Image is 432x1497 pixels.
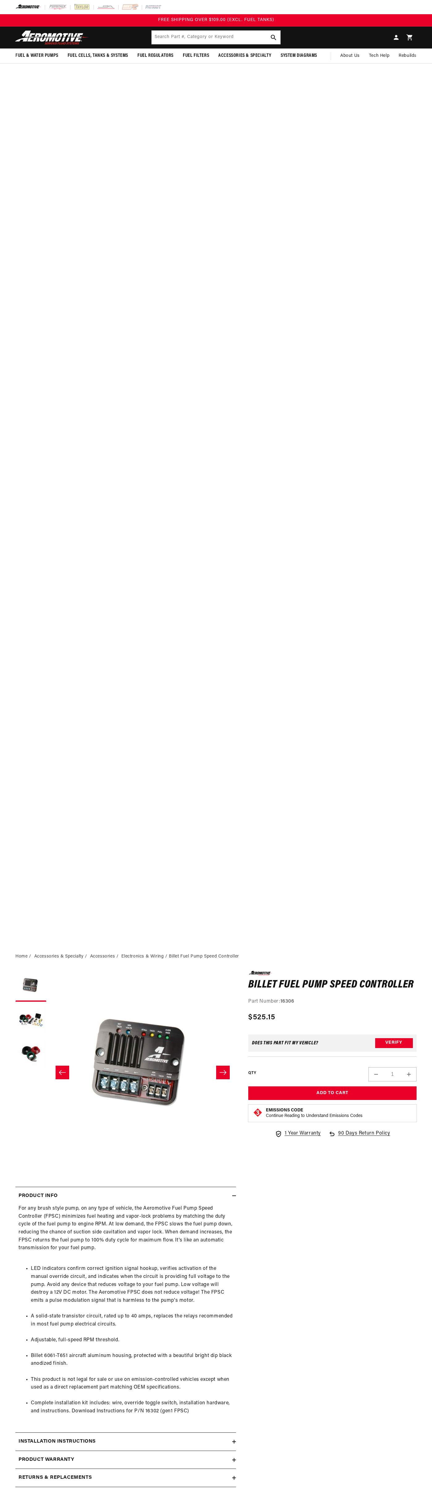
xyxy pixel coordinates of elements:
summary: Fuel Cells, Tanks & Systems [63,49,133,63]
span: Fuel Cells, Tanks & Systems [68,53,128,59]
span: 90 Days Return Policy [338,1130,390,1144]
span: Fuel & Water Pumps [15,53,58,59]
media-gallery: Gallery Viewer [15,971,236,1174]
button: Emissions CodeContinue Reading to Understand Emissions Codes [266,1108,363,1119]
span: Accessories & Specialty [218,53,271,59]
summary: Rebuilds [394,49,421,63]
span: 1 Year Warranty [285,1130,321,1138]
span: Tech Help [369,53,389,59]
div: Part Number: [248,998,417,1006]
a: Electronics & Wiring [121,953,164,960]
span: FREE SHIPPING OVER $109.00 (EXCL. FUEL TANKS) [158,18,274,22]
summary: Fuel Regulators [133,49,178,63]
h2: Product Info [19,1192,57,1200]
a: Accessories [90,953,115,960]
img: Emissions code [253,1108,263,1118]
div: Does This part fit My vehicle? [252,1041,318,1046]
button: Load image 1 in gallery view [15,971,46,1002]
input: Search Part #, Category or Keyword [152,31,281,44]
summary: Tech Help [364,49,394,63]
button: Load image 2 in gallery view [15,1005,46,1036]
summary: Fuel & Water Pumps [11,49,63,63]
button: Add to Cart [248,1086,417,1100]
h1: Billet Fuel Pump Speed Controller [248,980,417,990]
li: Billet Fuel Pump Speed Controller [169,953,239,960]
span: $525.15 [248,1012,275,1023]
p: Continue Reading to Understand Emissions Codes [266,1113,363,1119]
h2: Installation Instructions [19,1438,96,1446]
button: Slide right [216,1066,230,1079]
summary: Accessories & Specialty [214,49,276,63]
span: Fuel Regulators [137,53,174,59]
img: Aeromotive [13,30,90,45]
li: LED indicators confirm correct ignition signal hookup, verifies activation of the manual override... [31,1265,233,1305]
summary: Product warranty [15,1451,236,1469]
h2: Product warranty [19,1456,74,1464]
a: About Us [336,49,364,63]
strong: 16306 [280,999,294,1004]
summary: Installation Instructions [15,1433,236,1451]
strong: Emissions Code [266,1108,303,1113]
label: QTY [248,1071,256,1076]
summary: System Diagrams [276,49,322,63]
h2: Returns & replacements [19,1474,92,1482]
a: 90 Days Return Policy [328,1130,390,1144]
li: Accessories & Specialty [34,953,89,960]
span: System Diagrams [281,53,317,59]
a: 1 Year Warranty [275,1130,321,1138]
span: About Us [340,53,360,58]
summary: Returns & replacements [15,1469,236,1487]
button: Search Part #, Category or Keyword [267,31,280,44]
li: Adjustable, full-speed RPM threshold. [31,1336,233,1344]
span: Fuel Filters [183,53,209,59]
summary: Product Info [15,1187,236,1205]
nav: breadcrumbs [15,953,417,960]
div: For any brush style pump, on any type of vehicle, the Aeromotive Fuel Pump Speed Controller (FPSC... [15,1205,236,1423]
li: Billet 6061-T651 aircraft aluminum housing, protected with a beautiful bright dip black anodized ... [31,1352,233,1368]
li: This product is not legal for sale or use on emission-controlled vehicles except when used as a d... [31,1376,233,1392]
button: Load image 3 in gallery view [15,1039,46,1070]
li: Complete installation kit includes: wire, override toggle switch, installation hardware, and inst... [31,1399,233,1415]
button: Verify [375,1038,413,1048]
a: Home [15,953,27,960]
button: Slide left [56,1066,69,1079]
li: A solid-state transistor circuit, rated up to 40 amps, replaces the relays recommended in most fu... [31,1313,233,1328]
summary: Fuel Filters [178,49,214,63]
span: Rebuilds [399,53,417,59]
